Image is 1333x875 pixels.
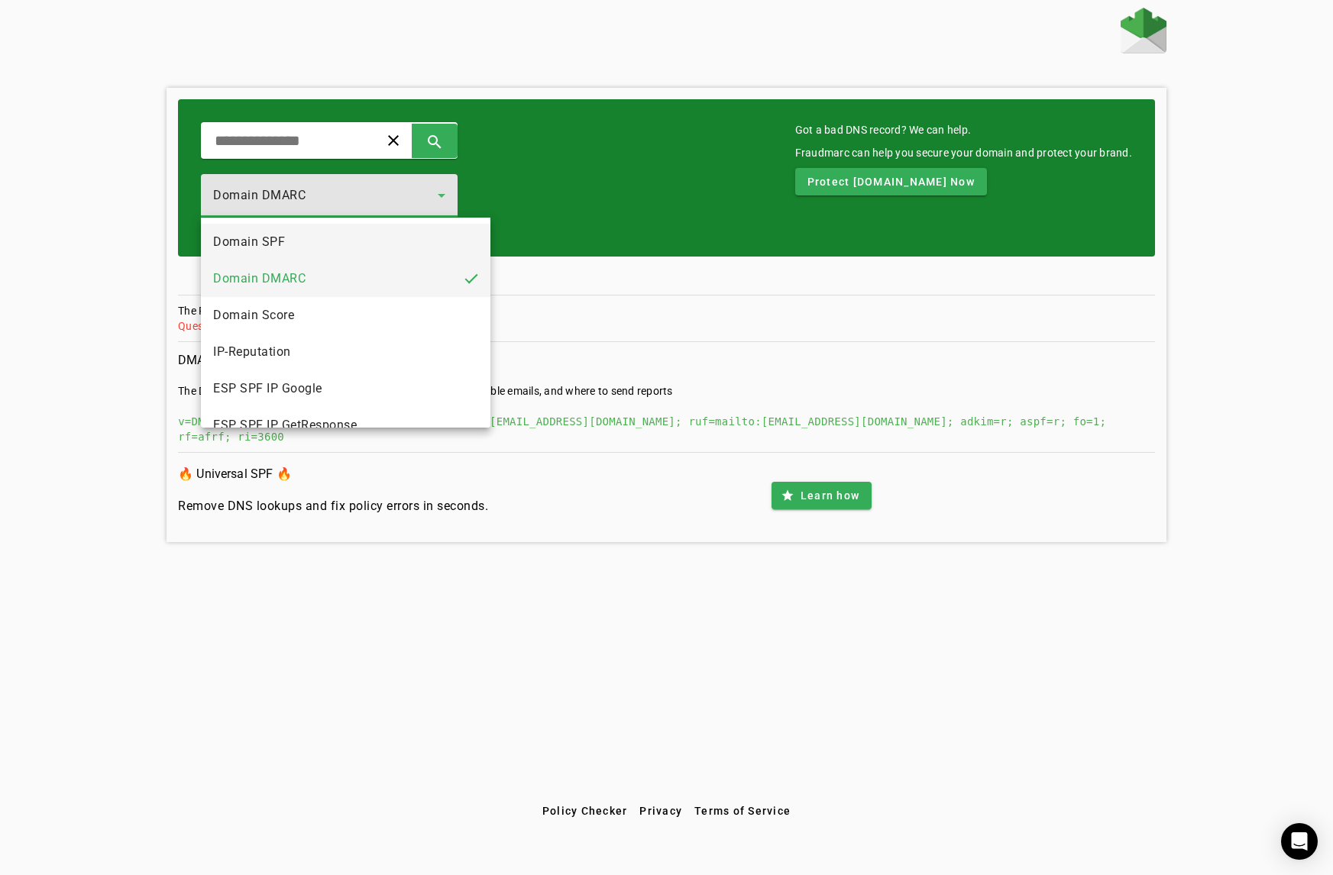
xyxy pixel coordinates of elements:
span: ESP SPF IP GetResponse [213,416,357,434]
span: Domain Score [213,306,294,324]
span: Domain DMARC [213,270,306,288]
div: Open Intercom Messenger [1281,823,1318,860]
span: IP-Reputation [213,343,291,361]
span: ESP SPF IP Google [213,379,322,398]
span: Domain SPF [213,233,285,251]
